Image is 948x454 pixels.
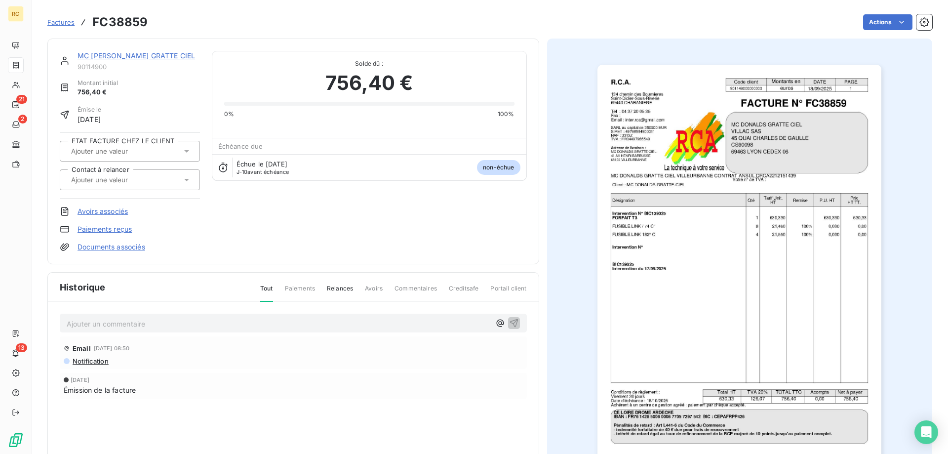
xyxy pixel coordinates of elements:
span: 90114900 [78,63,200,71]
span: Montant initial [78,79,118,87]
span: J-10 [237,168,248,175]
input: Ajouter une valeur [70,175,169,184]
h3: FC38859 [92,13,148,31]
a: Paiements reçus [78,224,132,234]
span: Solde dû : [224,59,514,68]
span: 0% [224,110,234,119]
span: Notification [72,357,109,365]
span: Portail client [490,284,526,301]
div: Open Intercom Messenger [914,420,938,444]
span: [DATE] [71,377,89,383]
img: Logo LeanPay [8,432,24,448]
span: 2 [18,115,27,124]
span: Émise le [78,105,101,114]
span: 756,40 € [78,87,118,97]
span: Creditsafe [449,284,479,301]
span: Émission de la facture [64,385,136,395]
span: 13 [16,343,27,352]
a: Avoirs associés [78,206,128,216]
div: RC [8,6,24,22]
span: avant échéance [237,169,289,175]
span: Paiements [285,284,315,301]
input: Ajouter une valeur [70,147,169,156]
span: Email [73,344,91,352]
span: 21 [16,95,27,104]
span: [DATE] 08:50 [94,345,130,351]
a: Factures [47,17,75,27]
span: Commentaires [395,284,437,301]
span: Tout [260,284,273,302]
a: MC [PERSON_NAME] GRATTE CIEL [78,51,195,60]
span: Historique [60,281,106,294]
a: Documents associés [78,242,145,252]
span: 756,40 € [325,68,413,98]
span: Échéance due [218,142,263,150]
span: Factures [47,18,75,26]
span: non-échue [477,160,520,175]
span: Relances [327,284,353,301]
span: [DATE] [78,114,101,124]
button: Actions [863,14,912,30]
span: 100% [498,110,514,119]
span: Avoirs [365,284,383,301]
span: Échue le [DATE] [237,160,287,168]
